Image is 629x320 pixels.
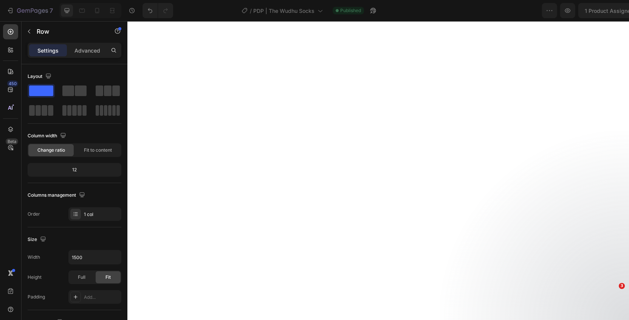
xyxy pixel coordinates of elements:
[28,294,45,300] div: Padding
[37,27,101,36] p: Row
[69,250,121,264] input: Auto
[551,3,576,18] button: Save
[585,7,604,15] div: Publish
[78,274,85,281] span: Full
[28,274,42,281] div: Height
[143,3,173,18] div: Undo/Redo
[253,7,314,15] span: PDP | The Wudhu Socks
[475,3,548,18] button: 1 product assigned
[74,47,100,54] p: Advanced
[340,7,361,14] span: Published
[105,274,111,281] span: Fit
[603,294,621,312] iframe: Intercom live chat
[557,8,570,14] span: Save
[37,147,65,154] span: Change ratio
[28,131,68,141] div: Column width
[250,7,252,15] span: /
[619,283,625,289] span: 3
[28,254,40,261] div: Width
[29,165,120,175] div: 12
[127,21,629,320] iframe: Design area
[482,7,531,15] span: 1 product assigned
[28,190,87,200] div: Columns management
[6,138,18,144] div: Beta
[84,147,112,154] span: Fit to content
[3,3,56,18] button: 7
[28,71,53,82] div: Layout
[50,6,53,15] p: 7
[579,3,610,18] button: Publish
[84,211,119,218] div: 1 col
[84,294,119,301] div: Add...
[7,81,18,87] div: 450
[37,47,59,54] p: Settings
[28,235,48,245] div: Size
[28,211,40,217] div: Order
